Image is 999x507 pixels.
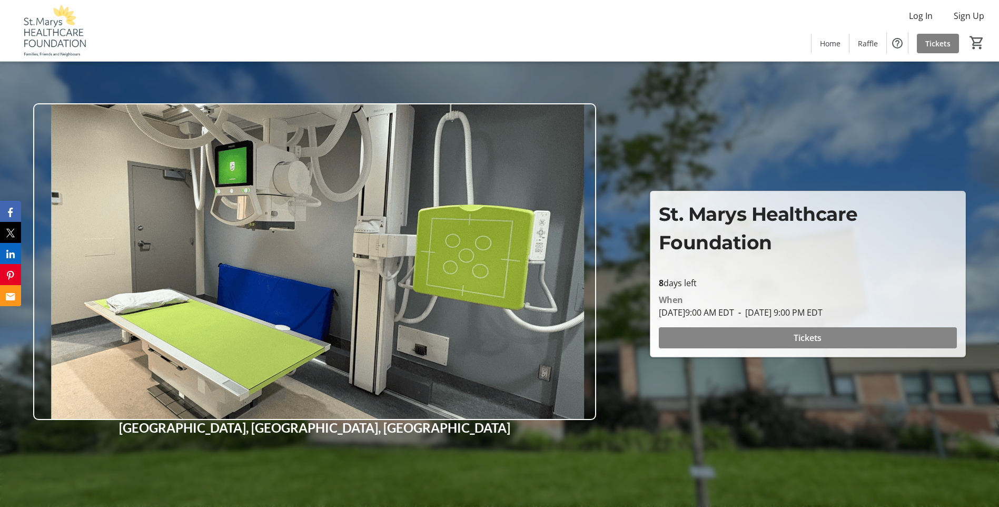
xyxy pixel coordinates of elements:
span: Home [820,38,840,49]
button: Log In [901,7,941,24]
span: 8 [659,277,664,289]
button: Help [887,33,908,54]
div: When [659,294,683,306]
span: Sign Up [954,9,984,22]
span: Log In [909,9,933,22]
span: Tickets [925,38,951,49]
p: days left [659,277,957,289]
span: St. Marys Healthcare Foundation [659,202,858,254]
strong: [GEOGRAPHIC_DATA], [GEOGRAPHIC_DATA], [GEOGRAPHIC_DATA] [119,420,510,435]
span: Tickets [794,331,822,344]
a: Tickets [917,34,959,53]
button: Cart [967,33,986,52]
a: Home [812,34,849,53]
img: Campaign CTA Media Photo [33,103,596,420]
img: St. Marys Healthcare Foundation's Logo [6,4,100,57]
a: Raffle [849,34,886,53]
button: Sign Up [945,7,993,24]
button: Tickets [659,327,957,348]
span: Raffle [858,38,878,49]
span: [DATE] 9:00 PM EDT [734,307,823,318]
span: [DATE] 9:00 AM EDT [659,307,734,318]
span: - [734,307,745,318]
